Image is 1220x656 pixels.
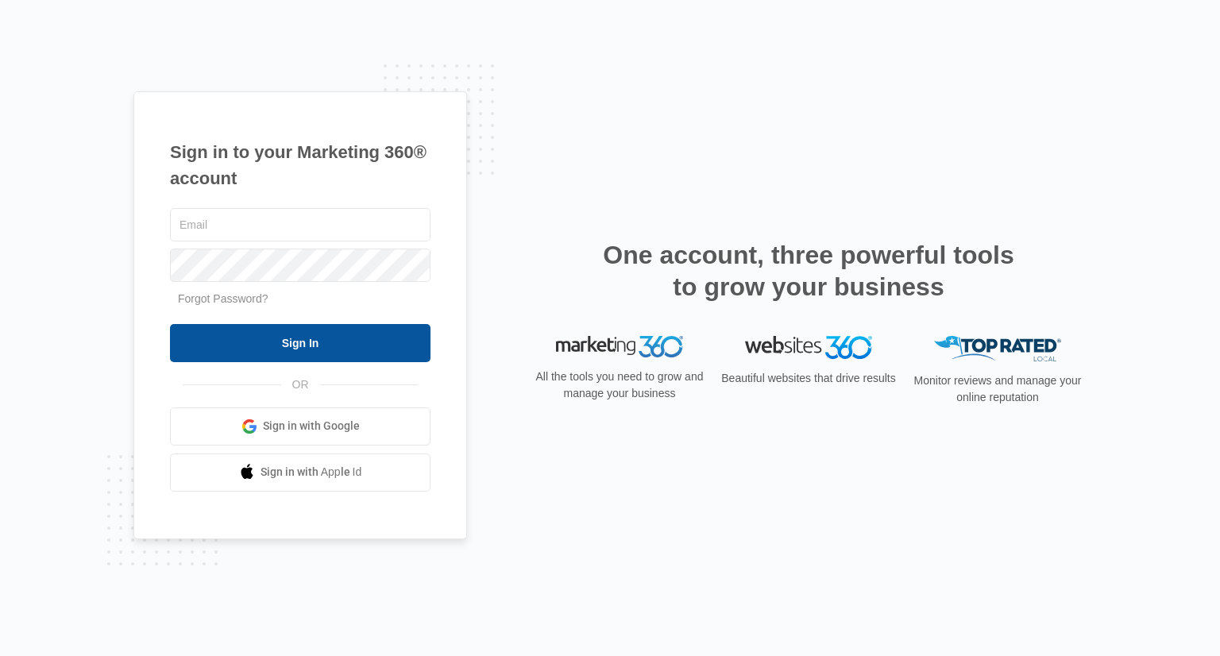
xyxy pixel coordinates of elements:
[934,336,1061,362] img: Top Rated Local
[170,139,430,191] h1: Sign in to your Marketing 360® account
[178,292,268,305] a: Forgot Password?
[909,372,1087,406] p: Monitor reviews and manage your online reputation
[281,376,320,393] span: OR
[170,324,430,362] input: Sign In
[263,418,360,434] span: Sign in with Google
[556,336,683,358] img: Marketing 360
[261,464,362,480] span: Sign in with Apple Id
[598,239,1019,303] h2: One account, three powerful tools to grow your business
[745,336,872,359] img: Websites 360
[531,369,708,402] p: All the tools you need to grow and manage your business
[720,370,898,387] p: Beautiful websites that drive results
[170,208,430,241] input: Email
[170,453,430,492] a: Sign in with Apple Id
[170,407,430,446] a: Sign in with Google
